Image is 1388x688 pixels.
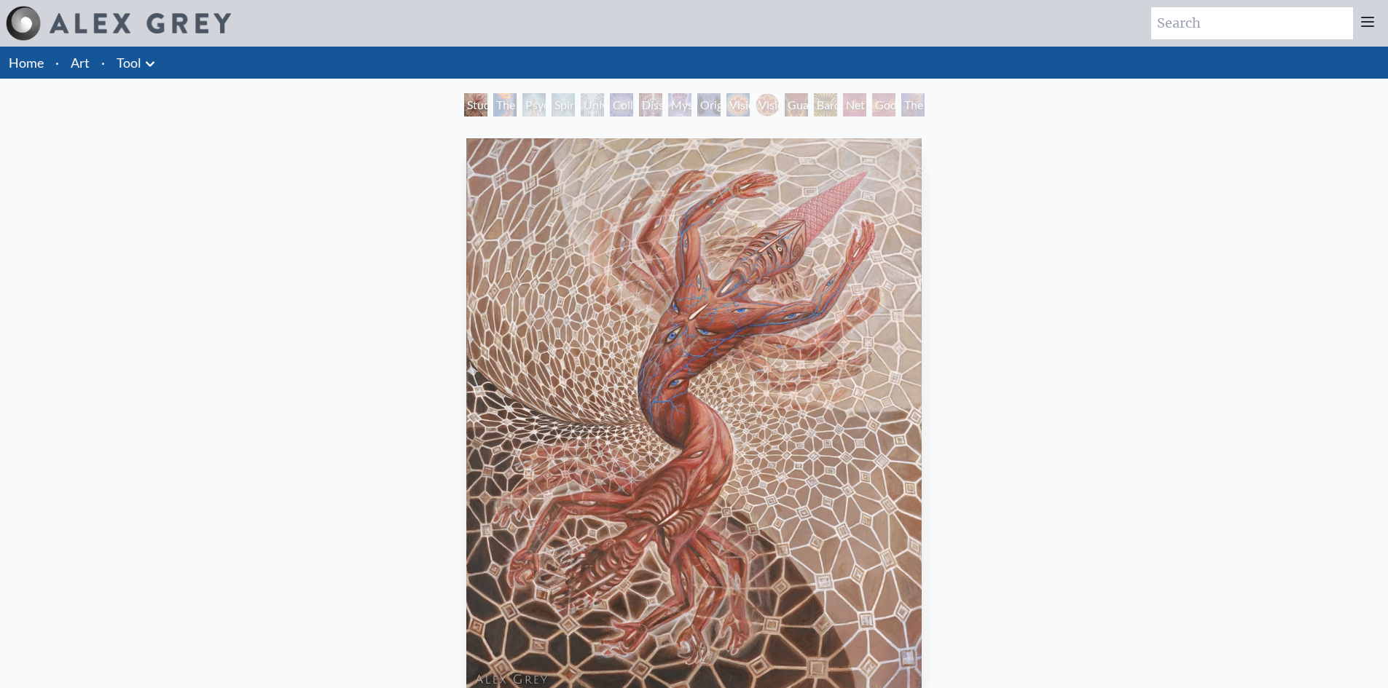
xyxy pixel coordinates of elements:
[901,93,925,116] div: The Great Turn
[668,93,691,116] div: Mystic Eye
[71,52,90,73] a: Art
[464,93,487,116] div: Study for the Great Turn
[843,93,866,116] div: Net of Being
[581,93,604,116] div: Universal Mind Lattice
[814,93,837,116] div: Bardo Being
[756,93,779,116] div: Vision Crystal Tondo
[697,93,721,116] div: Original Face
[785,93,808,116] div: Guardian of Infinite Vision
[95,47,111,79] li: ·
[50,47,65,79] li: ·
[610,93,633,116] div: Collective Vision
[726,93,750,116] div: Vision Crystal
[522,93,546,116] div: Psychic Energy System
[9,55,44,71] a: Home
[872,93,895,116] div: Godself
[117,52,141,73] a: Tool
[552,93,575,116] div: Spiritual Energy System
[493,93,517,116] div: The Torch
[639,93,662,116] div: Dissectional Art for Tool's Lateralus CD
[1151,7,1353,39] input: Search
